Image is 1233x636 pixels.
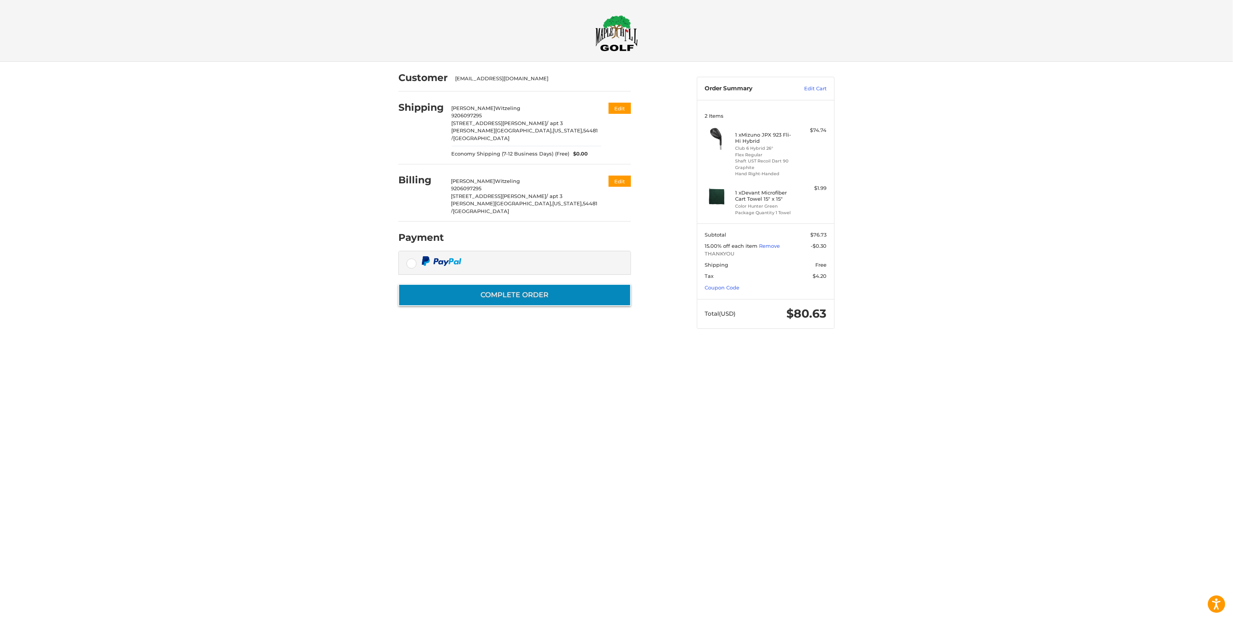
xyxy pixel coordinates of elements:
[787,306,827,321] span: $80.63
[705,113,827,119] h3: 2 Items
[609,103,631,114] button: Edit
[735,171,794,177] li: Hand Right-Handed
[705,232,727,238] span: Subtotal
[452,120,547,126] span: [STREET_ADDRESS][PERSON_NAME]
[705,262,729,268] span: Shipping
[705,284,740,291] a: Coupon Code
[496,105,521,111] span: Witzeling
[788,85,827,93] a: Edit Cart
[547,193,563,199] span: / apt 3
[398,232,444,244] h2: Payment
[735,152,794,158] li: Flex Regular
[452,105,496,111] span: [PERSON_NAME]
[451,200,598,214] span: 54481 /
[705,85,788,93] h3: Order Summary
[816,262,827,268] span: Free
[796,184,827,192] div: $1.99
[452,127,598,141] span: 54481 /
[451,193,547,199] span: [STREET_ADDRESS][PERSON_NAME]
[398,72,448,84] h2: Customer
[451,200,553,206] span: [PERSON_NAME][GEOGRAPHIC_DATA],
[547,120,563,126] span: / apt 3
[451,185,482,191] span: 9206097295
[422,256,462,266] img: PayPal icon
[398,284,631,306] button: Complete order
[759,243,780,249] a: Remove
[452,127,553,134] span: [PERSON_NAME][GEOGRAPHIC_DATA],
[495,178,520,184] span: Witzeling
[735,158,794,171] li: Shaft UST Recoil Dart 90 Graphite
[735,132,794,144] h4: 1 x Mizuno JPX 923 Fli-Hi Hybrid
[705,310,736,317] span: Total (USD)
[570,150,588,158] span: $0.00
[398,174,444,186] h2: Billing
[398,101,444,113] h2: Shipping
[811,243,827,249] span: -$0.30
[1169,615,1233,636] iframe: Google Customer Reviews
[705,243,759,249] span: 15.00% off each item
[813,273,827,279] span: $4.20
[553,127,584,134] span: [US_STATE],
[452,112,482,118] span: 9206097295
[735,145,794,152] li: Club 6 Hybrid 26°
[455,75,624,83] div: [EMAIL_ADDRESS][DOMAIN_NAME]
[451,178,495,184] span: [PERSON_NAME]
[705,250,827,258] span: THANKYOU
[595,15,638,51] img: Maple Hill Golf
[452,150,570,158] span: Economy Shipping (7-12 Business Days) (Free)
[453,208,509,214] span: [GEOGRAPHIC_DATA]
[735,203,794,210] li: Color Hunter Green
[705,273,714,279] span: Tax
[811,232,827,238] span: $76.73
[735,189,794,202] h4: 1 x Devant Microfiber Cart Towel 15" x 15"
[454,135,510,141] span: [GEOGRAPHIC_DATA]
[553,200,583,206] span: [US_STATE],
[735,210,794,216] li: Package Quantity 1 Towel
[609,176,631,187] button: Edit
[796,127,827,134] div: $74.74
